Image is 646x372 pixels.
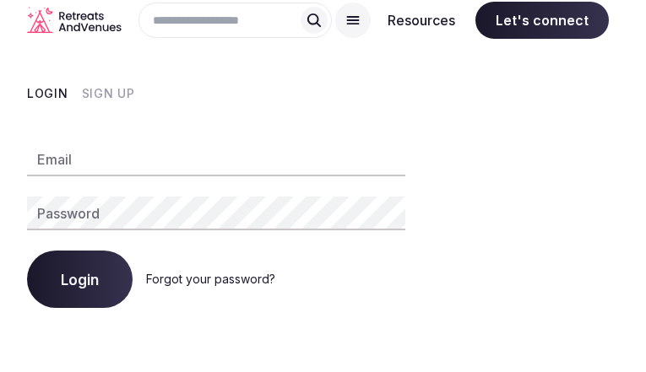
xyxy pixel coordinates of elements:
[374,2,469,39] button: Resources
[82,85,135,102] button: Sign Up
[27,85,68,102] button: Login
[146,272,275,286] a: Forgot your password?
[27,7,122,33] a: Visit the homepage
[61,271,99,288] span: Login
[27,7,122,33] svg: Retreats and Venues company logo
[475,2,609,39] span: Let's connect
[27,251,133,308] button: Login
